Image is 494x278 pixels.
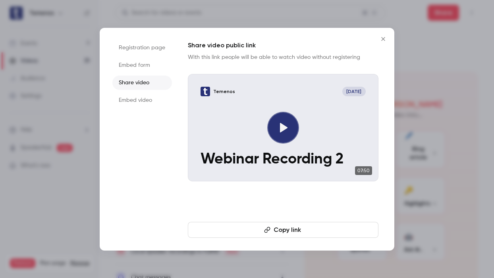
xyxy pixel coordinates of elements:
span: 07:50 [355,166,372,175]
button: Close [375,31,391,47]
li: Registration page [112,41,172,55]
h1: Share video public link [188,41,378,50]
a: Webinar Recording 2Temenos[DATE]Webinar Recording 207:50 [188,74,378,181]
li: Embed form [112,58,172,72]
li: Share video [112,76,172,90]
button: Copy link [188,222,378,238]
li: Embed video [112,93,172,107]
p: With this link people will be able to watch video without registering [188,53,378,61]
